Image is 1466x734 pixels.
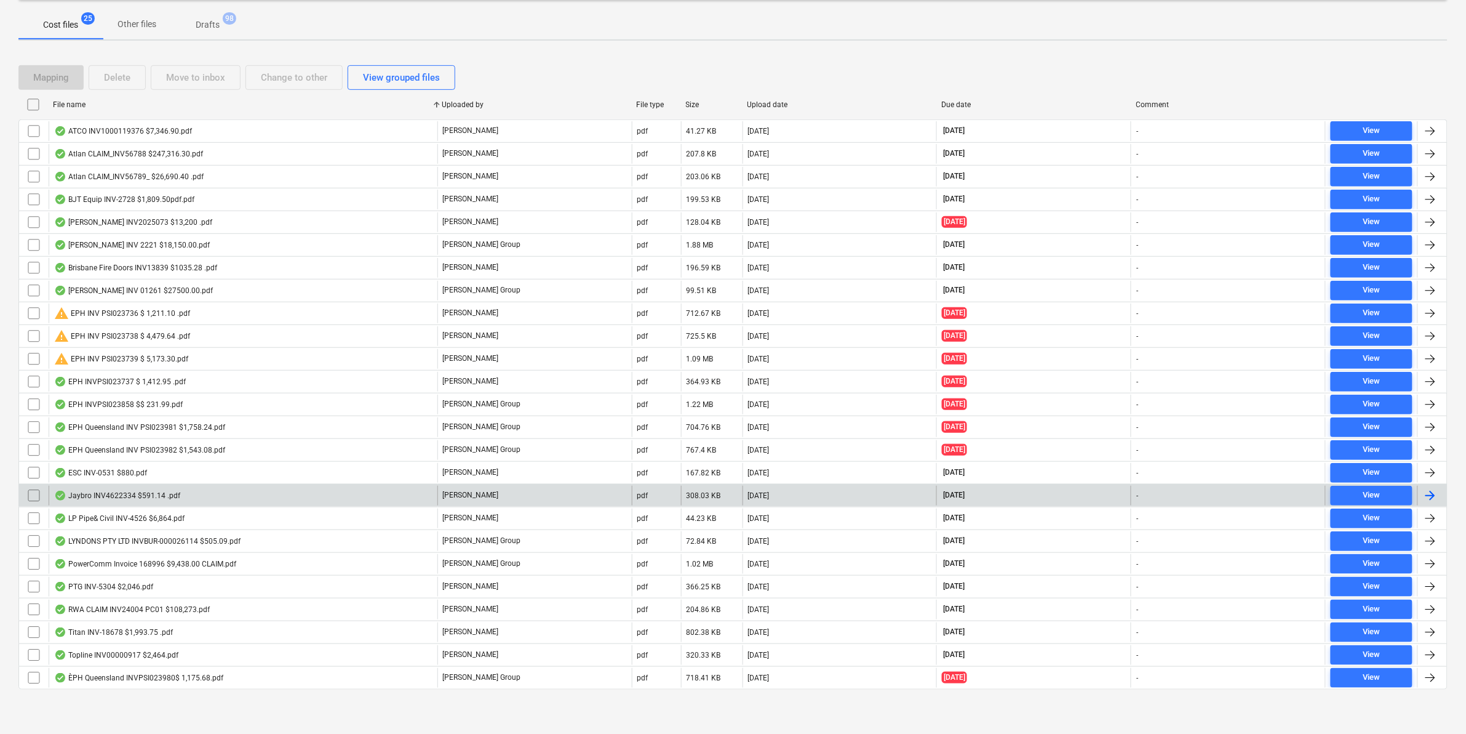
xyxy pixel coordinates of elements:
div: pdf [637,150,648,158]
span: [DATE] [942,444,967,456]
div: pdf [637,377,648,386]
div: pdf [637,286,648,295]
div: 1.09 MB [687,355,714,363]
span: [DATE] [942,627,966,637]
div: View [1363,602,1380,616]
div: 1.22 MB [687,400,714,409]
div: View [1363,648,1380,662]
div: pdf [637,491,648,500]
button: View [1331,212,1412,232]
div: File type [637,100,676,109]
button: View [1331,486,1412,506]
p: [PERSON_NAME] [443,467,499,478]
p: [PERSON_NAME] Group [443,672,521,683]
p: [PERSON_NAME] [443,490,499,501]
div: [DATE] [748,309,770,318]
p: Drafts [196,18,220,31]
p: [PERSON_NAME] [443,604,499,615]
div: [DATE] [748,332,770,341]
div: View [1363,625,1380,639]
div: [DATE] [748,286,770,295]
p: [PERSON_NAME] [443,331,499,341]
button: View [1331,281,1412,300]
div: BJT Equip INV-2728 $1,809.50pdf.pdf [54,195,194,204]
button: View [1331,190,1412,209]
div: OCR finished [54,445,66,455]
div: 199.53 KB [687,195,721,204]
div: OCR finished [54,605,66,615]
div: pdf [637,560,648,568]
div: 128.04 KB [687,218,721,227]
p: [PERSON_NAME] Group [443,445,521,455]
div: View [1363,352,1380,366]
div: - [1136,241,1138,249]
p: [PERSON_NAME] [443,353,499,364]
div: [DATE] [748,264,770,272]
div: 364.93 KB [687,377,721,386]
div: 1.02 MB [687,560,714,568]
span: [DATE] [942,148,966,159]
span: [DATE] [942,513,966,523]
div: pdf [637,241,648,249]
div: 704.76 KB [687,423,721,432]
p: [PERSON_NAME] [443,217,499,227]
div: EPH INV PSI023736 $ 1,211.10 .pdf [54,306,190,321]
span: [DATE] [942,194,966,204]
button: View [1331,577,1412,597]
div: - [1136,264,1138,272]
div: LYNDONS PTY LTD INVBUR-000026114 $505.09.pdf [54,536,241,546]
div: ÈPH Queensland INVPSI023980$ 1,175.68.pdf [54,673,223,683]
div: Atlan CLAIM_INV56789_ $26,690.40 .pdf [54,172,204,182]
button: View [1331,600,1412,619]
p: [PERSON_NAME] [443,194,499,204]
div: pdf [637,514,648,523]
div: - [1136,651,1138,659]
div: OCR finished [54,514,66,523]
div: - [1136,446,1138,454]
span: [DATE] [942,307,967,319]
div: [DATE] [748,583,770,591]
div: View [1363,215,1380,229]
div: View [1363,466,1380,480]
p: [PERSON_NAME] [443,376,499,387]
div: [DATE] [748,446,770,454]
p: Other files [118,18,156,31]
span: [DATE] [942,672,967,684]
div: View [1363,147,1380,161]
span: [DATE] [942,490,966,501]
div: 718.41 KB [687,674,721,682]
div: [DATE] [748,241,770,249]
span: [DATE] [942,285,966,296]
span: [DATE] [942,171,966,182]
div: pdf [637,332,648,341]
div: [DATE] [748,195,770,204]
div: 196.59 KB [687,264,721,272]
div: pdf [637,309,648,318]
div: View [1363,306,1380,320]
div: [DATE] [748,423,770,432]
button: View [1331,258,1412,278]
div: [PERSON_NAME] INV2025073 $13,200 .pdf [54,217,212,227]
div: pdf [637,423,648,432]
div: OCR finished [54,559,66,569]
div: [DATE] [748,218,770,227]
div: OCR finished [54,263,66,273]
div: - [1136,605,1138,614]
span: warning [54,352,69,366]
div: View [1363,420,1380,434]
div: OCR finished [54,286,66,296]
button: View [1331,395,1412,414]
p: [PERSON_NAME] [443,308,499,318]
div: pdf [637,172,648,181]
div: [DATE] [748,400,770,409]
div: View [1363,443,1380,457]
div: - [1136,628,1138,637]
div: pdf [637,651,648,659]
div: OCR finished [54,195,66,204]
div: pdf [637,446,648,454]
div: [DATE] [748,537,770,546]
div: PowerComm Invoice 168996 $9,438.00 CLAIM.pdf [54,559,236,569]
div: EPH Queensland INV PSI023982 $1,543.08.pdf [54,445,225,455]
button: View [1331,509,1412,528]
button: View [1331,531,1412,551]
